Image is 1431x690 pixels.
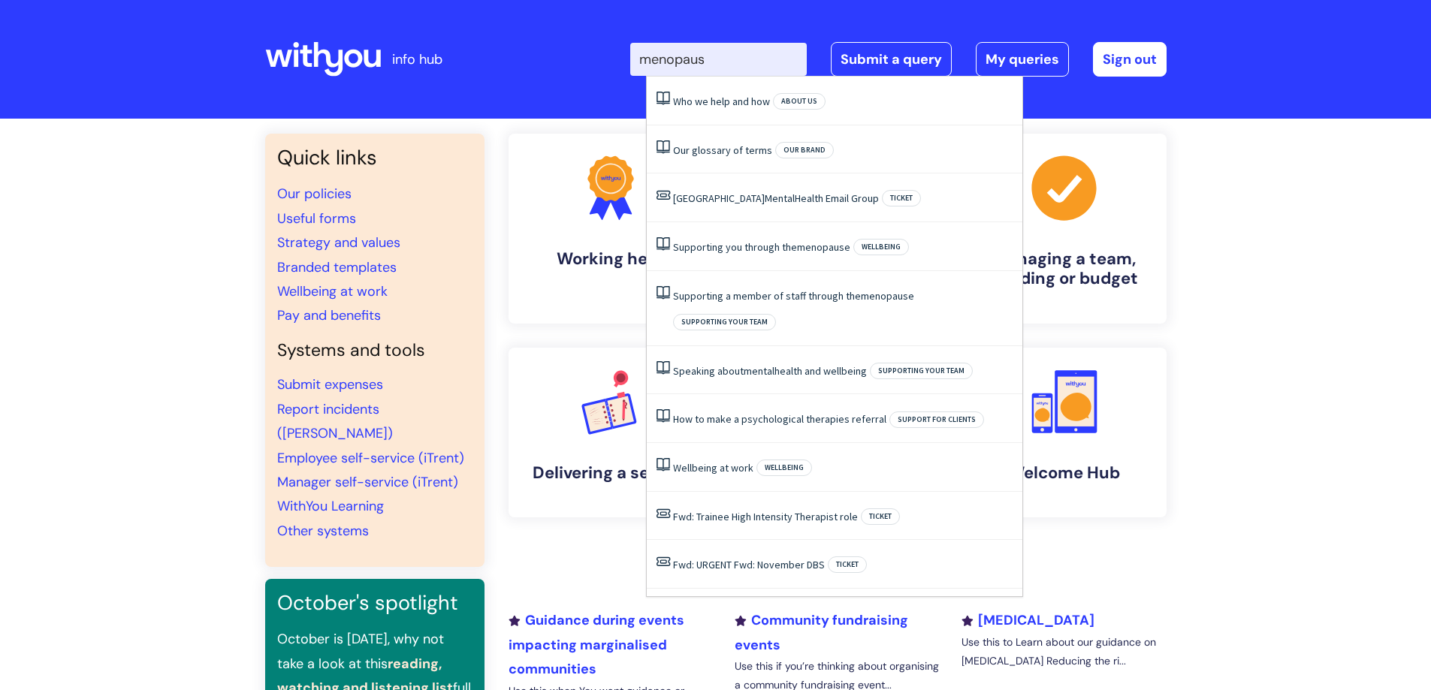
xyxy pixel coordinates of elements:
[673,240,850,254] a: Supporting you through themenopause
[277,146,472,170] h3: Quick links
[509,348,713,517] a: Delivering a service
[630,42,1167,77] div: | -
[277,522,369,540] a: Other systems
[277,209,356,227] a: Useful forms
[962,611,1094,629] a: [MEDICAL_DATA]
[765,191,795,205] span: Mental
[773,93,826,110] span: About Us
[673,461,753,475] a: Wellbeing at work
[277,449,464,467] a: Employee self-service (iTrent)
[673,364,867,378] a: Speaking aboutmentalhealth and wellbeing
[882,190,921,206] span: Ticket
[392,47,442,71] p: info hub
[962,348,1167,517] a: Welcome Hub
[861,289,914,303] span: menopause
[277,258,397,276] a: Branded templates
[673,143,772,157] a: Our glossary of terms
[521,249,701,269] h4: Working here
[277,497,384,515] a: WithYou Learning
[797,240,850,254] span: menopause
[1093,42,1167,77] a: Sign out
[277,375,383,393] a: Submit expenses
[673,314,776,330] span: Supporting your team
[277,340,472,361] h4: Systems and tools
[277,400,393,442] a: Report incidents ([PERSON_NAME])
[828,556,867,573] span: Ticket
[509,611,684,678] a: Guidance during events impacting marginalised communities
[509,565,1167,593] h2: Recently added or updated
[277,185,352,203] a: Our policies
[853,239,909,255] span: Wellbeing
[673,412,886,426] a: How to make a psychological therapies referral
[277,306,381,324] a: Pay and benefits
[775,142,834,158] span: Our brand
[974,463,1155,483] h4: Welcome Hub
[735,611,908,653] a: Community fundraising events
[974,249,1155,289] h4: Managing a team, building or budget
[889,411,984,428] span: Support for clients
[673,558,825,571] a: Fwd: URGENT Fwd: November DBS
[744,364,774,378] span: mental
[673,191,879,205] a: [GEOGRAPHIC_DATA]MentalHealth Email Group
[870,363,973,379] span: Supporting your team
[976,42,1069,77] a: My queries
[962,633,1166,670] p: Use this to Learn about our guidance on [MEDICAL_DATA] Reducing the ri...
[630,43,807,76] input: Search
[962,134,1167,324] a: Managing a team, building or budget
[756,459,812,476] span: Wellbeing
[277,282,388,300] a: Wellbeing at work
[673,95,770,108] a: Who we help and how
[277,473,458,491] a: Manager self-service (iTrent)
[277,234,400,252] a: Strategy and values
[673,510,858,523] a: Fwd: Trainee High Intensity Therapist role
[509,134,713,324] a: Working here
[861,508,900,525] span: Ticket
[673,289,914,303] a: Supporting a member of staff through themenopause
[831,42,952,77] a: Submit a query
[277,591,472,615] h3: October's spotlight
[521,463,701,483] h4: Delivering a service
